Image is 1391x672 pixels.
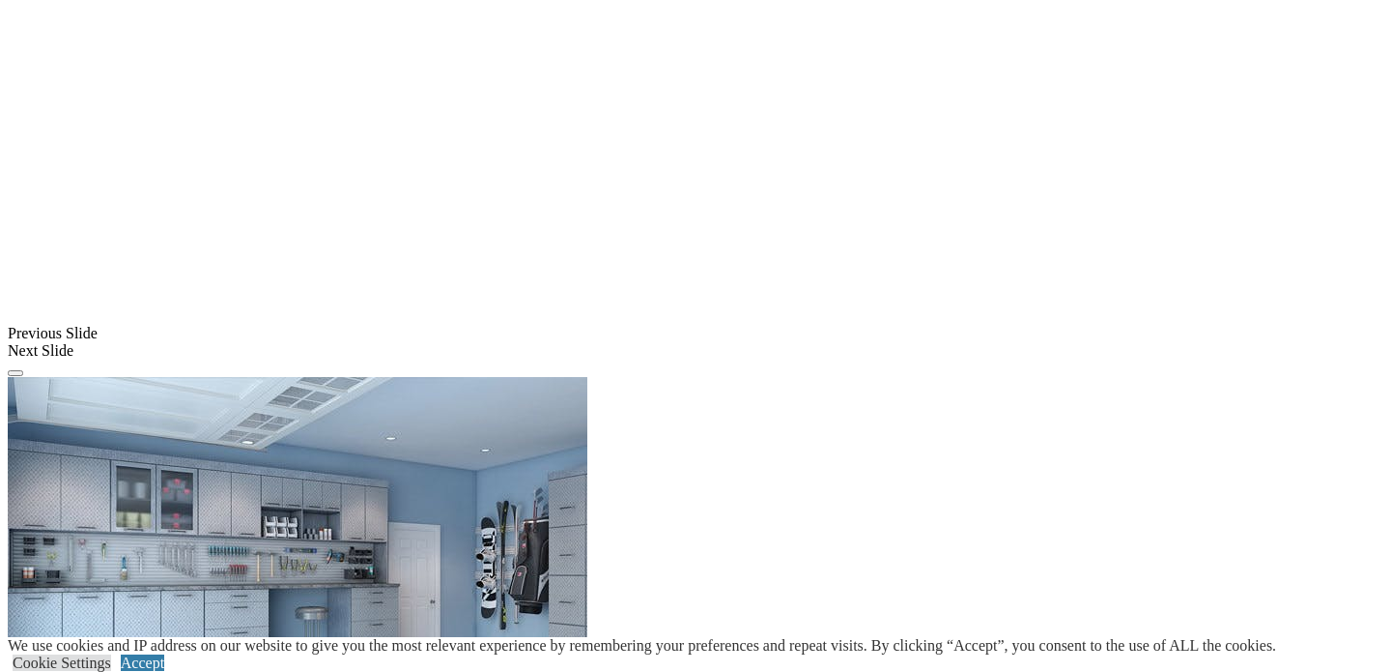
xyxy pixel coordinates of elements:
a: Cookie Settings [13,655,111,671]
div: Next Slide [8,342,1383,360]
a: Accept [121,655,164,671]
div: Previous Slide [8,325,1383,342]
button: Click here to pause slide show [8,370,23,376]
div: We use cookies and IP address on our website to give you the most relevant experience by remember... [8,637,1276,655]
